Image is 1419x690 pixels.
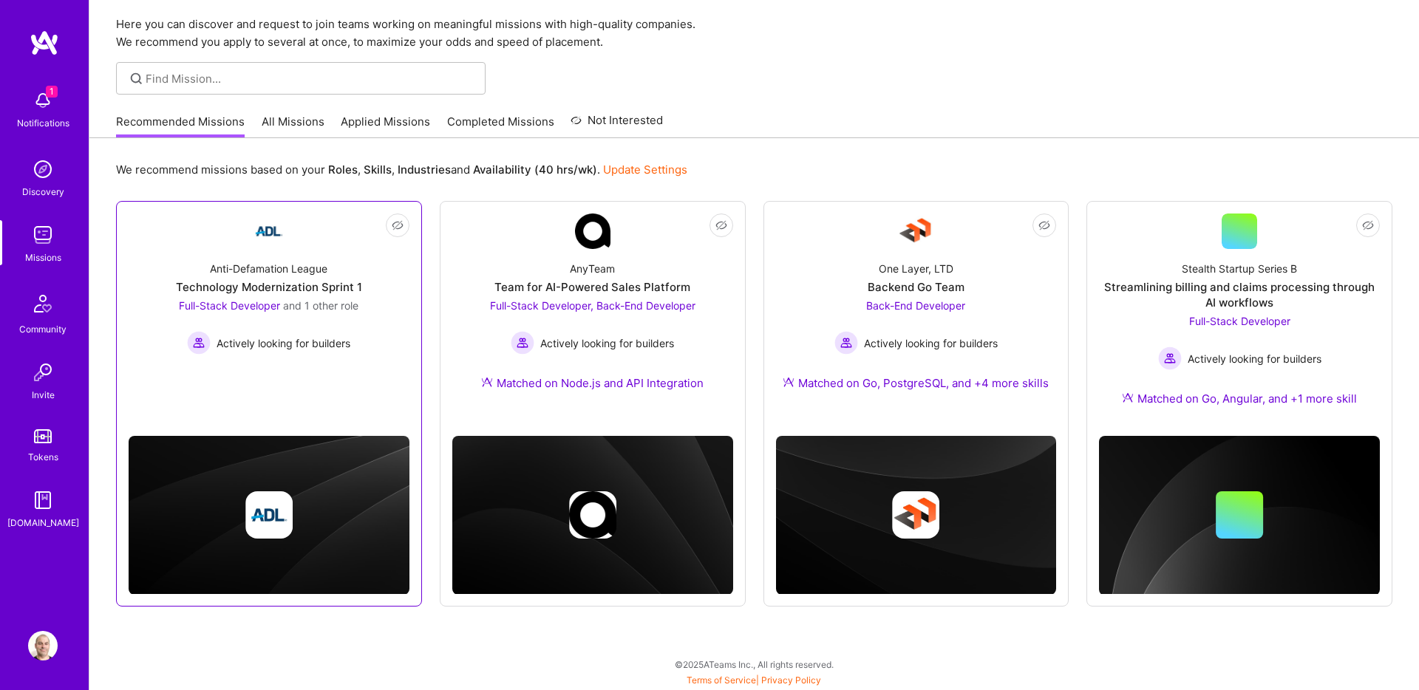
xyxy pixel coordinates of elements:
img: guide book [28,485,58,515]
a: Applied Missions [341,114,430,138]
a: User Avatar [24,631,61,660]
img: tokens [34,429,52,443]
img: logo [30,30,59,56]
img: Invite [28,358,58,387]
img: bell [28,86,58,115]
a: Not Interested [571,112,663,138]
img: discovery [28,154,58,184]
div: Invite [32,387,55,403]
div: Notifications [17,115,69,131]
div: Tokens [28,449,58,465]
div: © 2025 ATeams Inc., All rights reserved. [89,646,1419,683]
img: User Avatar [28,631,58,660]
span: 1 [46,86,58,98]
div: Community [19,321,67,337]
a: Privacy Policy [761,674,821,686]
img: teamwork [28,220,58,250]
img: Community [25,286,61,321]
span: | [687,674,821,686]
a: Recommended Missions [116,114,245,138]
div: [DOMAIN_NAME] [7,515,79,530]
div: Missions [25,250,61,265]
a: Completed Missions [447,114,554,138]
a: All Missions [262,114,324,138]
div: Discovery [22,184,64,199]
a: Terms of Service [687,674,756,686]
